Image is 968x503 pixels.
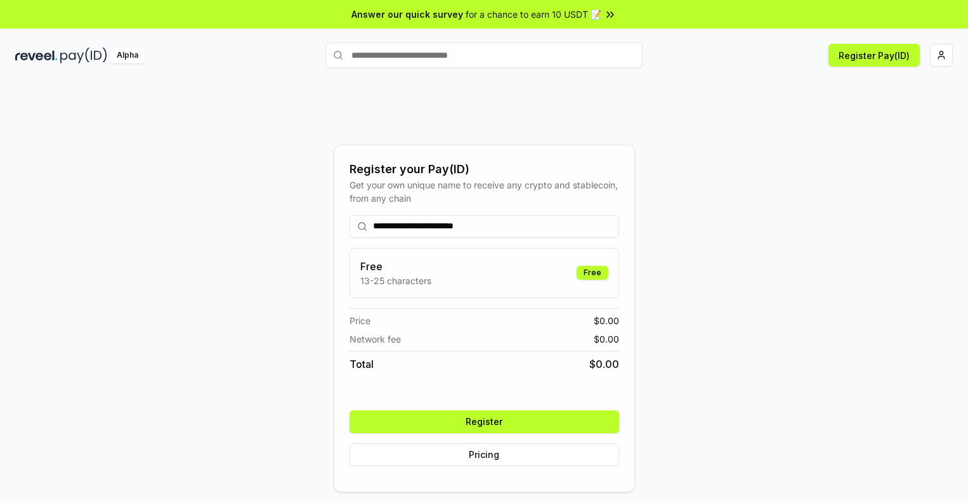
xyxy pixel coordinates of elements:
[828,44,920,67] button: Register Pay(ID)
[350,443,619,466] button: Pricing
[594,314,619,327] span: $ 0.00
[360,274,431,287] p: 13-25 characters
[350,160,619,178] div: Register your Pay(ID)
[466,8,601,21] span: for a chance to earn 10 USDT 📝
[350,410,619,433] button: Register
[351,8,463,21] span: Answer our quick survey
[577,266,608,280] div: Free
[15,48,58,63] img: reveel_dark
[589,356,619,372] span: $ 0.00
[60,48,107,63] img: pay_id
[350,314,370,327] span: Price
[350,178,619,205] div: Get your own unique name to receive any crypto and stablecoin, from any chain
[110,48,145,63] div: Alpha
[350,332,401,346] span: Network fee
[594,332,619,346] span: $ 0.00
[350,356,374,372] span: Total
[360,259,431,274] h3: Free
